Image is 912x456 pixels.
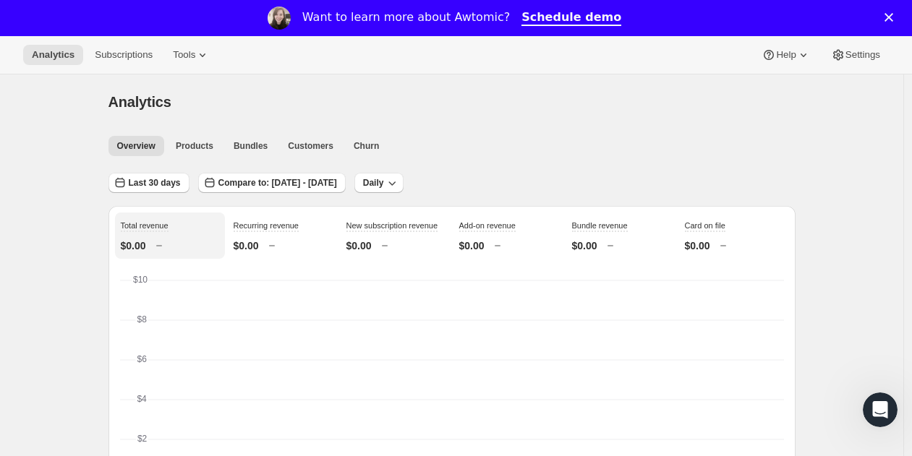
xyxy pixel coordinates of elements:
[176,140,213,152] span: Products
[117,140,155,152] span: Overview
[302,10,510,25] div: Want to learn more about Awtomic?
[521,10,621,26] a: Schedule demo
[198,173,346,193] button: Compare to: [DATE] - [DATE]
[173,49,195,61] span: Tools
[108,173,189,193] button: Last 30 days
[845,49,880,61] span: Settings
[137,434,147,444] text: $2
[268,7,291,30] img: Profile image for Emily
[129,177,181,189] span: Last 30 days
[459,238,485,253] p: $0.00
[685,238,710,253] p: $0.00
[346,221,438,230] span: New subscription revenue
[121,221,169,230] span: Total revenue
[354,140,379,152] span: Churn
[572,238,597,253] p: $0.00
[133,275,148,285] text: $10
[346,238,372,253] p: $0.00
[23,45,83,65] button: Analytics
[32,49,74,61] span: Analytics
[121,238,146,253] p: $0.00
[863,392,898,427] iframe: Intercom live chat
[234,238,259,253] p: $0.00
[108,94,171,110] span: Analytics
[86,45,161,65] button: Subscriptions
[753,45,819,65] button: Help
[885,13,899,22] div: Close
[234,221,299,230] span: Recurring revenue
[137,354,147,364] text: $6
[137,394,147,404] text: $4
[288,140,333,152] span: Customers
[137,314,147,324] text: $8
[572,221,628,230] span: Bundle revenue
[363,177,384,189] span: Daily
[354,173,404,193] button: Daily
[234,140,268,152] span: Bundles
[822,45,889,65] button: Settings
[459,221,516,230] span: Add-on revenue
[164,45,218,65] button: Tools
[776,49,796,61] span: Help
[95,49,153,61] span: Subscriptions
[685,221,725,230] span: Card on file
[218,177,337,189] span: Compare to: [DATE] - [DATE]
